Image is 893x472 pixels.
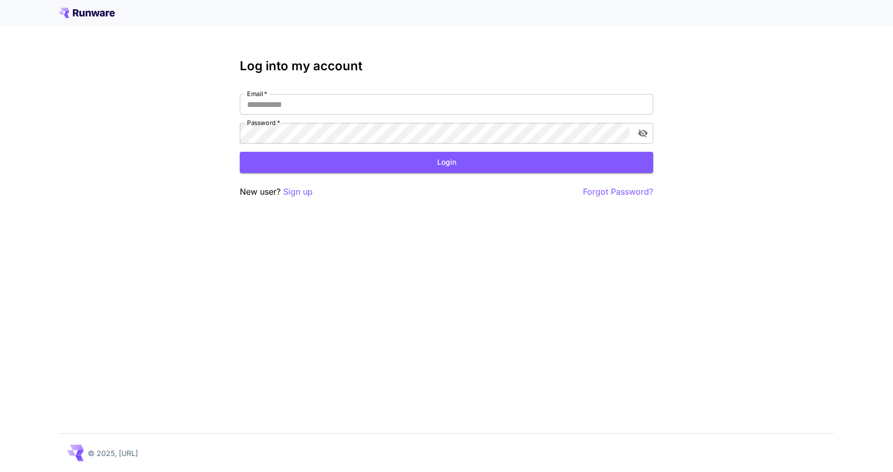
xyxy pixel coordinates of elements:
button: Forgot Password? [583,185,653,198]
p: New user? [240,185,313,198]
button: toggle password visibility [634,124,652,143]
label: Password [247,118,280,127]
label: Email [247,89,267,98]
button: Login [240,152,653,173]
h3: Log into my account [240,59,653,73]
button: Sign up [283,185,313,198]
p: © 2025, [URL] [88,448,138,459]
